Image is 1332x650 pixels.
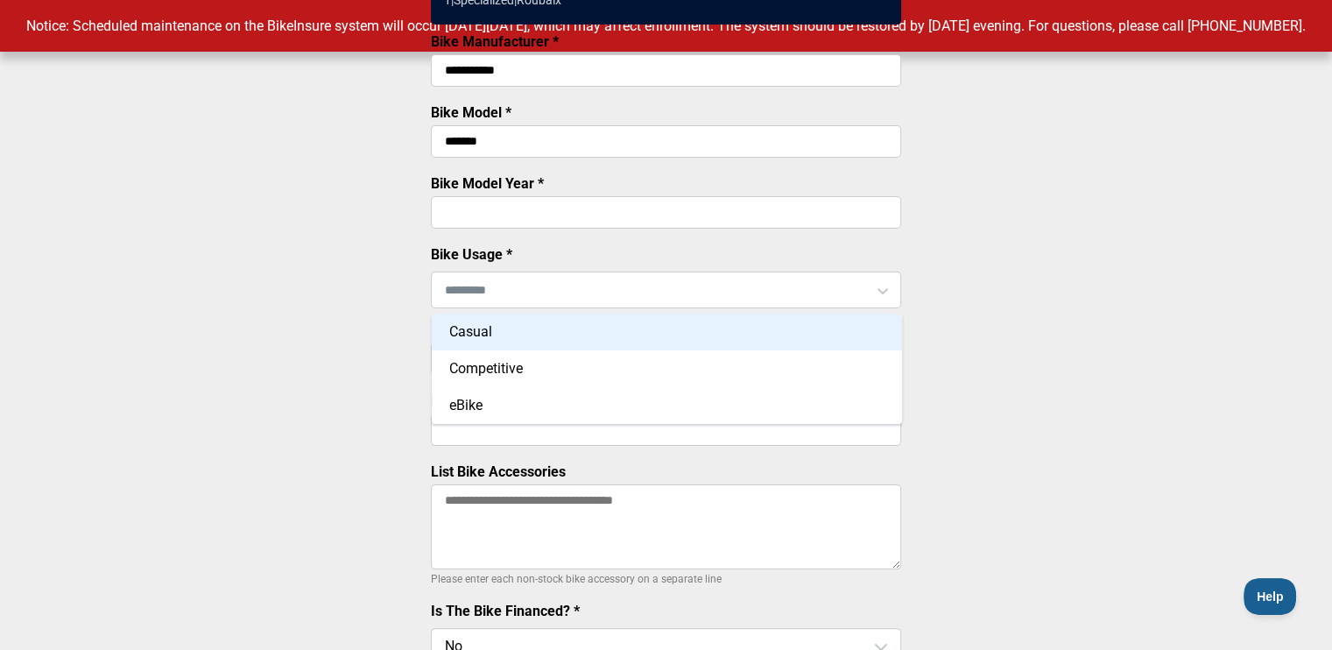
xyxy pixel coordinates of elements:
[431,392,553,409] label: Bike Serial Number
[431,321,567,338] label: Bike Purchase Price *
[431,104,511,121] label: Bike Model *
[431,33,559,50] label: Bike Manufacturer *
[432,314,902,350] div: Casual
[431,463,566,480] label: List Bike Accessories
[431,603,580,619] label: Is The Bike Financed? *
[432,350,902,387] div: Competitive
[431,175,544,192] label: Bike Model Year *
[431,246,512,263] label: Bike Usage *
[431,569,901,590] p: Please enter each non-stock bike accessory on a separate line
[432,387,902,424] div: eBike
[1244,578,1297,615] iframe: Toggle Customer Support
